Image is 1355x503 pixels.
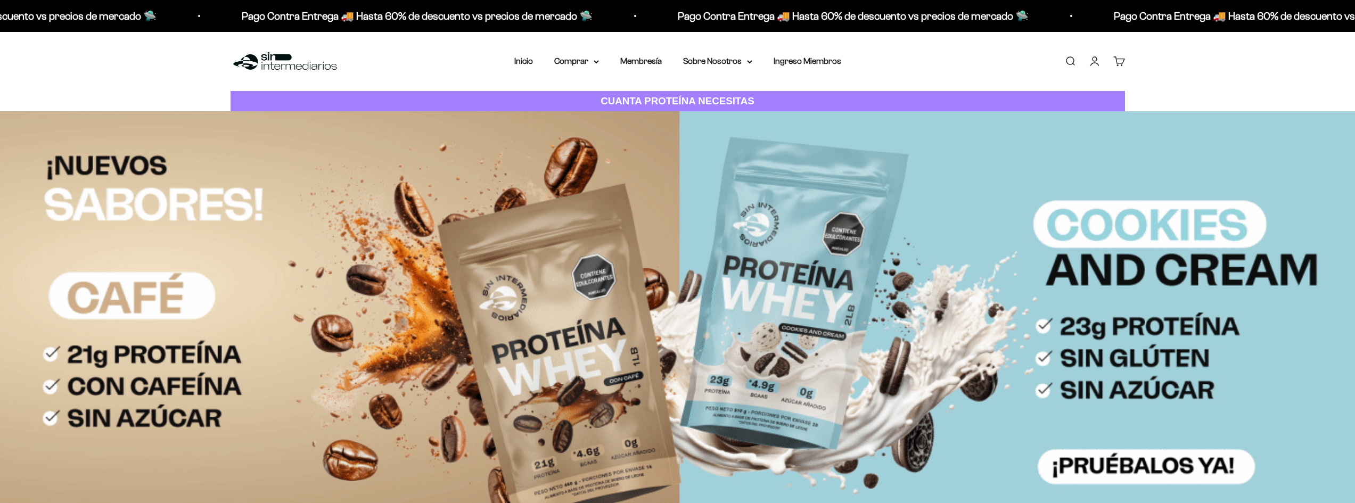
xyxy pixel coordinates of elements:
[683,54,752,68] summary: Sobre Nosotros
[514,56,533,65] a: Inicio
[774,56,841,65] a: Ingreso Miembros
[620,56,662,65] a: Membresía
[242,7,593,24] p: Pago Contra Entrega 🚚 Hasta 60% de descuento vs precios de mercado 🛸
[554,54,599,68] summary: Comprar
[231,91,1125,112] a: CUANTA PROTEÍNA NECESITAS
[601,95,754,106] strong: CUANTA PROTEÍNA NECESITAS
[678,7,1029,24] p: Pago Contra Entrega 🚚 Hasta 60% de descuento vs precios de mercado 🛸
